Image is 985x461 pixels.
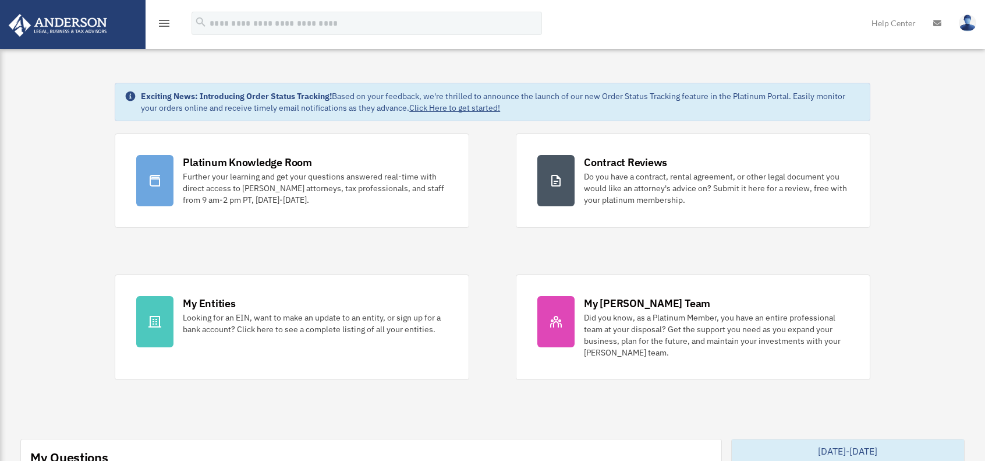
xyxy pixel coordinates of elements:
[157,16,171,30] i: menu
[183,155,312,170] div: Platinum Knowledge Room
[183,312,448,335] div: Looking for an EIN, want to make an update to an entity, or sign up for a bank account? Click her...
[584,171,849,206] div: Do you have a contract, rental agreement, or other legal document you would like an attorney's ad...
[516,275,870,380] a: My [PERSON_NAME] Team Did you know, as a Platinum Member, you have an entire professional team at...
[157,20,171,30] a: menu
[141,90,860,114] div: Based on your feedback, we're thrilled to announce the launch of our new Order Status Tracking fe...
[141,91,332,101] strong: Exciting News: Introducing Order Status Tracking!
[115,133,469,228] a: Platinum Knowledge Room Further your learning and get your questions answered real-time with dire...
[115,275,469,380] a: My Entities Looking for an EIN, want to make an update to an entity, or sign up for a bank accoun...
[5,14,111,37] img: Anderson Advisors Platinum Portal
[516,133,870,228] a: Contract Reviews Do you have a contract, rental agreement, or other legal document you would like...
[409,103,500,113] a: Click Here to get started!
[584,312,849,358] div: Did you know, as a Platinum Member, you have an entire professional team at your disposal? Get th...
[194,16,207,29] i: search
[584,155,667,170] div: Contract Reviews
[584,296,710,311] div: My [PERSON_NAME] Team
[183,296,235,311] div: My Entities
[183,171,448,206] div: Further your learning and get your questions answered real-time with direct access to [PERSON_NAM...
[959,15,976,31] img: User Pic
